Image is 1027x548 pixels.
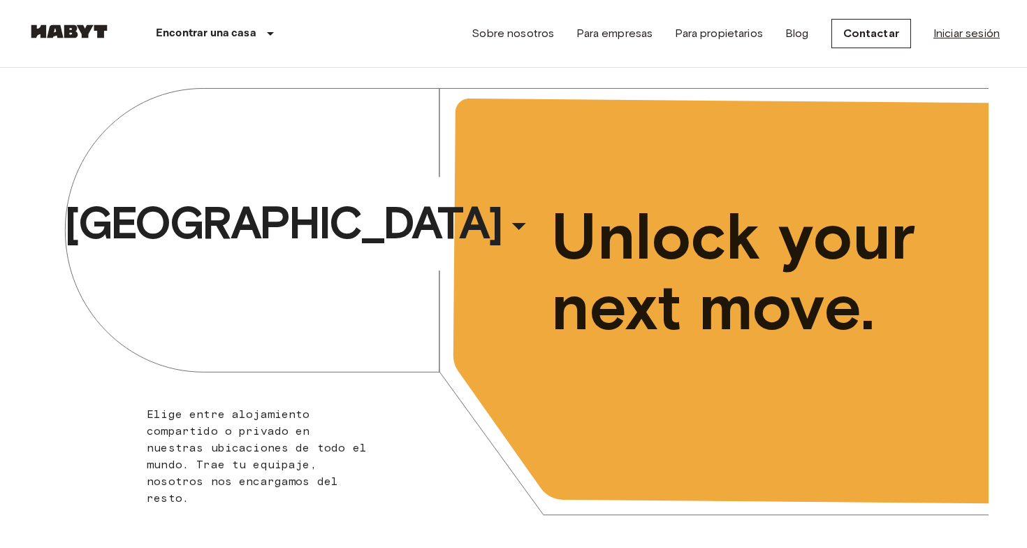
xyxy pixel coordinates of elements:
[27,24,111,38] img: Habyt
[59,191,541,255] button: [GEOGRAPHIC_DATA]
[785,25,809,42] a: Blog
[576,25,653,42] a: Para empresas
[551,201,931,342] span: Unlock your next move.
[64,195,502,251] span: [GEOGRAPHIC_DATA]
[472,25,554,42] a: Sobre nosotros
[675,25,763,42] a: Para propietarios
[933,25,1000,42] a: Iniciar sesión
[156,25,256,42] p: Encontrar una casa
[147,408,367,505] span: Elige entre alojamiento compartido o privado en nuestras ubicaciones de todo el mundo. Trae tu eq...
[831,19,911,48] a: Contactar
